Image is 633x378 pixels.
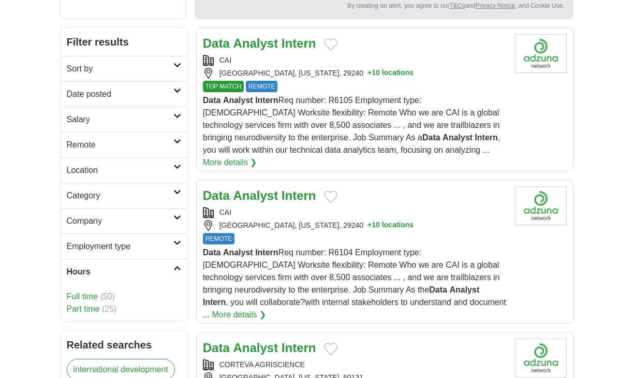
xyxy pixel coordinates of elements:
div: [GEOGRAPHIC_DATA], [US_STATE], 29240 [203,68,507,79]
a: Category [61,183,187,208]
div: CAI [203,207,507,218]
strong: Data [203,188,230,202]
h2: Related searches [67,337,181,353]
h2: Company [67,215,173,227]
strong: Analyst [233,341,278,355]
div: CORTEVA AGRISCIENCE [203,359,507,370]
a: Data Analyst Intern [203,36,316,50]
a: Remote [61,132,187,157]
a: T&Cs [449,2,465,9]
a: Data Analyst Intern [203,341,316,355]
h2: Sort by [67,63,173,75]
div: [GEOGRAPHIC_DATA], [US_STATE], 29240 [203,220,507,231]
strong: Data [429,285,447,294]
a: Privacy Notice [475,2,515,9]
span: REMOTE [203,233,234,244]
button: +10 locations [367,68,414,79]
strong: Analyst [223,248,253,257]
h2: Filter results [61,28,187,56]
span: + [367,68,372,79]
a: Data Analyst Intern [203,188,316,202]
a: More details ❯ [212,309,267,321]
strong: Intern [282,36,316,50]
strong: Data [203,341,230,355]
strong: Data [422,133,440,142]
button: +10 locations [367,220,414,231]
strong: Analyst [233,36,278,50]
a: Part time [67,304,100,313]
a: Sort by [61,56,187,81]
button: Add to favorite jobs [324,191,337,203]
img: Company logo [515,339,567,377]
img: Company logo [515,34,567,73]
span: + [367,220,372,231]
strong: Intern [282,341,316,355]
span: REMOTE [246,81,277,92]
a: Employment type [61,234,187,259]
span: (50) [100,292,114,301]
h2: Category [67,190,173,202]
h2: Date posted [67,88,173,100]
img: Company logo [515,186,567,225]
strong: Analyst [443,133,473,142]
strong: Analyst [223,96,253,105]
span: Req number: R6105 Employment type: [DEMOGRAPHIC_DATA] Worksite flexibility: Remote Who we are CAI... [203,96,500,154]
span: TOP MATCH [203,81,244,92]
span: (25) [102,304,116,313]
strong: Intern [203,298,226,307]
div: By creating an alert, you agree to our and , and Cookie Use. [203,1,565,10]
span: Req number: R6104 Employment type: [DEMOGRAPHIC_DATA] Worksite flexibility: Remote Who we are CAI... [203,248,506,319]
h2: Salary [67,113,173,126]
a: Date posted [61,81,187,107]
div: CAI [203,55,507,66]
button: Add to favorite jobs [324,343,337,355]
h2: Remote [67,139,173,151]
h2: Location [67,164,173,177]
strong: Intern [475,133,497,142]
a: More details ❯ [203,156,257,169]
a: Salary [61,107,187,132]
a: Company [61,208,187,234]
button: Add to favorite jobs [324,38,337,51]
a: Full time [67,292,98,301]
strong: Intern [255,248,278,257]
h2: Hours [67,266,173,278]
strong: Intern [255,96,278,105]
strong: Data [203,248,221,257]
strong: Data [203,36,230,50]
strong: Analyst [233,188,278,202]
strong: Data [203,96,221,105]
a: Hours [61,259,187,284]
a: Location [61,157,187,183]
h2: Employment type [67,240,173,253]
strong: Analyst [449,285,479,294]
strong: Intern [282,188,316,202]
